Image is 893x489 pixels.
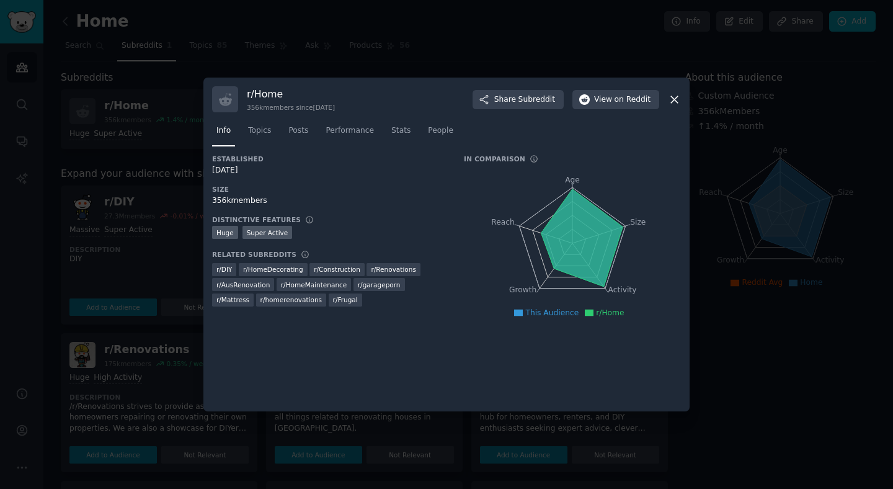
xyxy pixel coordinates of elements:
span: r/ AusRenovation [216,280,270,289]
span: Share [494,94,555,105]
tspan: Reach [491,218,515,227]
tspan: Age [565,176,580,184]
span: Info [216,125,231,137]
div: 356k members [212,195,446,207]
a: Info [212,121,235,146]
span: Topics [248,125,271,137]
button: ShareSubreddit [473,90,564,110]
div: 356k members since [DATE] [247,103,335,112]
span: r/ HomeMaintenance [281,280,347,289]
span: r/ HomeDecorating [243,265,303,274]
span: r/ Mattress [216,295,249,304]
span: This Audience [525,308,579,317]
span: r/ garageporn [358,280,401,289]
h3: Established [212,155,446,163]
button: Viewon Reddit [572,90,659,110]
span: r/ DIY [216,265,232,274]
div: Super Active [242,226,293,239]
h3: In Comparison [464,155,525,163]
a: Topics [244,121,275,146]
h3: Size [212,185,446,194]
span: People [428,125,453,137]
span: Performance [326,125,374,137]
span: r/ Construction [314,265,360,274]
a: People [424,121,458,146]
h3: r/ Home [247,87,335,101]
div: Huge [212,226,238,239]
span: r/ Renovations [371,265,415,274]
span: Posts [288,125,308,137]
span: r/Home [596,308,624,317]
h3: Distinctive Features [212,215,301,224]
h3: Related Subreddits [212,250,296,259]
span: r/ Frugal [333,295,358,304]
a: Stats [387,121,415,146]
tspan: Growth [509,286,536,295]
tspan: Size [630,218,646,227]
tspan: Activity [608,286,637,295]
span: Subreddit [518,94,555,105]
span: on Reddit [615,94,651,105]
a: Performance [321,121,378,146]
span: View [594,94,651,105]
span: r/ homerenovations [260,295,322,304]
span: Stats [391,125,411,137]
div: [DATE] [212,165,446,176]
a: Posts [284,121,313,146]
